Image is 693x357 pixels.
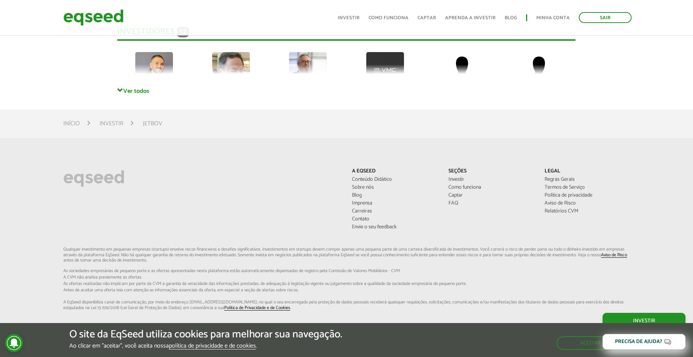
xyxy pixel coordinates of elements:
span: 12 [177,27,189,37]
a: Regras Gerais [545,177,629,182]
a: Investir [603,313,685,329]
img: picture-112313-1743624016.jpg [289,52,327,90]
h5: O site da EqSeed utiliza cookies para melhorar sua navegação. [69,329,342,340]
a: Termos de Serviço [545,185,629,190]
a: Política de Privacidade e de Cookies [224,306,290,311]
a: Investir [338,15,360,20]
img: EqSeed [63,8,124,28]
a: Como funciona [448,185,533,190]
a: política de privacidade e de cookies [169,343,256,349]
p: A EqSeed [352,168,437,175]
img: picture-100036-1732821753.png [366,52,404,90]
p: Qualquer investimento em pequenas empresas (startups) envolve riscos financeiros e desafios signi... [63,247,630,311]
a: Aprenda a investir [445,15,496,20]
span: As sociedades empresárias de pequeno porte e as ofertas apresentadas nesta plataforma estão aut... [63,269,630,273]
a: Blog [352,193,437,198]
span: Antes de aceitar uma oferta leia com atenção as informações essenciais da oferta, em especial... [63,288,630,292]
p: Legal [545,168,629,175]
a: Sobre nós [352,185,437,190]
img: default-user.png [520,52,558,90]
img: picture-112624-1716663541.png [212,52,250,90]
p: Ao clicar em "aceitar", você aceita nossa . [69,342,342,349]
a: Imprensa [352,201,437,206]
a: Contato [352,217,437,222]
a: Investir [448,177,533,182]
a: Conteúdo Didático [352,177,437,182]
span: A CVM não analisa previamente as ofertas. [63,275,630,280]
a: Ver todos [117,87,575,94]
a: Sair [579,12,632,23]
a: Blog [505,15,517,20]
a: Relatórios CVM [545,209,629,214]
img: EqSeed Logo [63,168,124,189]
a: Como funciona [369,15,408,20]
a: Envie o seu feedback [352,225,437,230]
a: Investir [99,121,123,127]
a: Carreiras [352,209,437,214]
img: picture-72979-1756068561.jpg [135,52,173,90]
img: default-user.png [443,52,481,90]
li: JetBov [143,118,162,129]
a: FAQ [448,201,533,206]
a: Captar [418,15,436,20]
a: Política de privacidade [545,193,629,198]
span: As ofertas realizadas não implicam por parte da CVM a garantia da veracidade das informações p... [63,282,630,286]
a: Aviso de Risco [601,253,627,258]
p: Seções [448,168,533,175]
a: Minha conta [536,15,570,20]
a: Início [63,121,80,127]
button: Aceitar [557,336,624,350]
a: Captar [448,193,533,198]
a: Aviso de Risco [545,201,629,206]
